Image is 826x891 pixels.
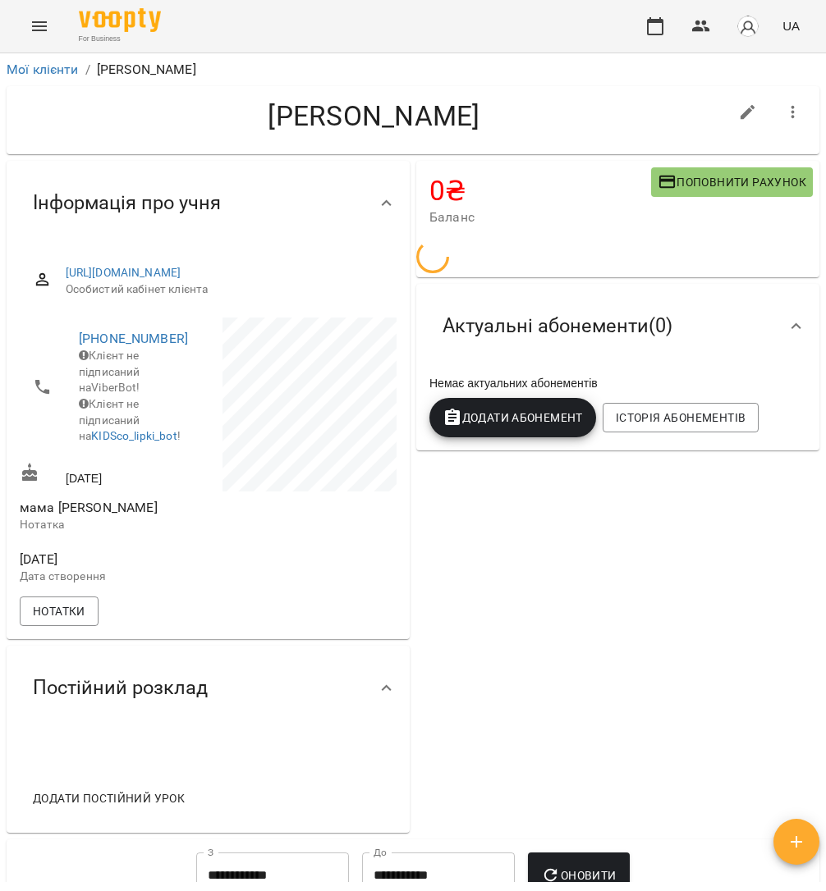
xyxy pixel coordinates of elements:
button: UA [776,11,806,41]
p: Дата створення [20,569,205,585]
p: Нотатка [20,517,205,533]
div: [DATE] [16,459,209,490]
div: Постійний розклад [7,646,410,730]
span: [DATE] [20,550,205,569]
span: UA [782,17,800,34]
a: [URL][DOMAIN_NAME] [66,266,181,279]
span: Актуальні абонементи ( 0 ) [443,313,672,339]
span: Додати постійний урок [33,788,185,808]
span: Історія абонементів [616,408,746,427]
a: Мої клієнти [7,62,79,77]
span: Особистий кабінет клієнта [66,281,383,298]
button: Menu [20,7,59,46]
span: мама [PERSON_NAME] [20,500,158,515]
img: Voopty Logo [79,8,161,32]
span: For Business [79,34,161,44]
h4: 0 ₴ [429,174,651,208]
span: Додати Абонемент [443,408,583,427]
h4: [PERSON_NAME] [20,99,728,133]
span: Клієнт не підписаний на ! [79,397,181,442]
span: Постійний розклад [33,675,208,701]
nav: breadcrumb [7,60,819,80]
button: Додати постійний урок [26,784,191,813]
span: Клієнт не підписаний на ViberBot! [79,349,140,394]
div: Немає актуальних абонементів [426,372,810,395]
img: avatar_s.png [737,15,759,38]
li: / [85,60,90,80]
p: [PERSON_NAME] [97,60,196,80]
span: Поповнити рахунок [658,172,806,192]
button: Історія абонементів [603,403,759,432]
button: Поповнити рахунок [651,167,813,197]
span: Інформація про учня [33,190,221,216]
button: Нотатки [20,596,99,626]
a: [PHONE_NUMBER] [79,331,188,346]
a: KIDSco_lipki_bot [91,429,177,442]
span: Нотатки [33,601,85,621]
span: Баланс [429,208,651,227]
button: Додати Абонемент [429,398,596,437]
div: Інформація про учня [7,161,410,245]
span: Оновити [541,866,616,885]
div: Актуальні абонементи(0) [416,284,819,368]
